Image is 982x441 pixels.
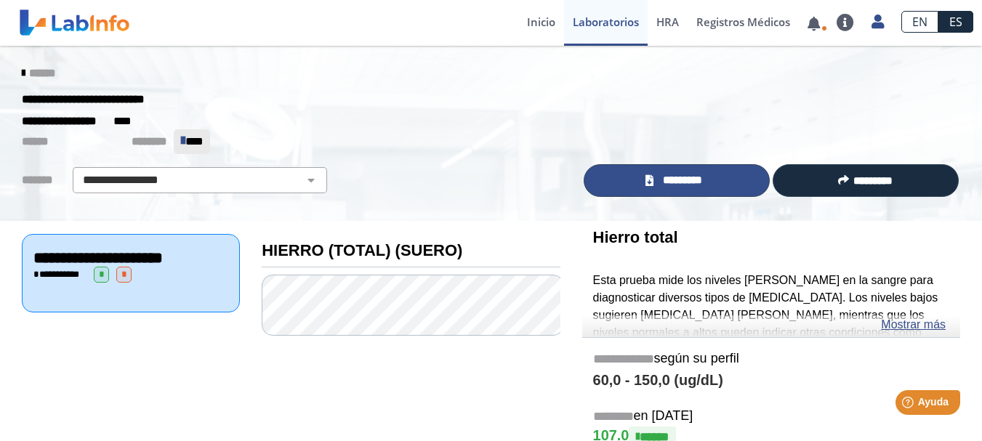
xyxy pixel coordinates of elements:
font: en [DATE] [634,408,693,423]
font: Mostrar más [881,318,946,331]
font: 60,0 - 150,0 (ug/dL) [593,372,723,388]
font: Registros Médicos [696,15,790,29]
font: HIERRO (TOTAL) (SUERO) [262,241,462,259]
iframe: Lanzador de widgets de ayuda [853,384,966,425]
font: HRA [656,15,679,29]
font: Esta prueba mide los niveles [PERSON_NAME] en la sangre para diagnosticar diversos tipos de [MEDI... [593,274,938,356]
font: Laboratorios [573,15,639,29]
font: ES [949,14,962,30]
font: según su perfil [654,351,739,365]
font: Hierro total [593,228,678,246]
font: Inicio [527,15,555,29]
font: EN [912,14,927,30]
